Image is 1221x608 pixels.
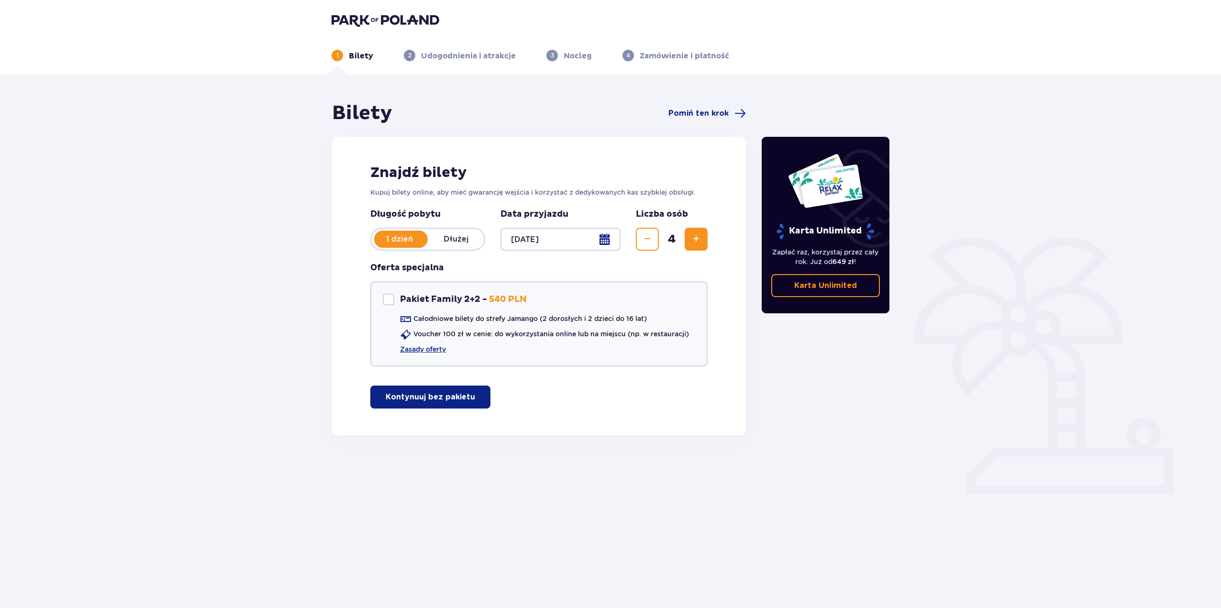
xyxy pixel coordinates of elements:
p: Dłużej [428,234,484,244]
a: Pomiń ten krok [668,108,746,119]
h1: Bilety [332,101,392,125]
div: 2Udogodnienia i atrakcje [404,50,516,61]
p: Bilety [349,51,373,61]
h3: Oferta specjalna [370,262,444,274]
p: Całodniowe bilety do strefy Jamango (2 dorosłych i 2 dzieci do 16 lat) [413,314,647,323]
a: Zasady oferty [400,344,446,354]
img: Dwie karty całoroczne do Suntago z napisem 'UNLIMITED RELAX', na białym tle z tropikalnymi liśćmi... [788,153,864,209]
p: Liczba osób [636,209,688,220]
p: 1 dzień [371,234,428,244]
p: Zapłać raz, korzystaj przez cały rok. Już od ! [771,247,880,266]
button: Zmniejsz [636,228,659,251]
span: 4 [661,232,683,246]
p: Pakiet Family 2+2 - [400,294,487,305]
p: Kupuj bilety online, aby mieć gwarancję wejścia i korzystać z dedykowanych kas szybkiej obsługi. [370,188,708,197]
p: Długość pobytu [370,209,485,220]
p: Karta Unlimited [794,280,857,291]
span: Pomiń ten krok [668,108,729,119]
button: Kontynuuj bez pakietu [370,386,490,409]
p: Voucher 100 zł w cenie: do wykorzystania online lub na miejscu (np. w restauracji) [413,329,689,339]
div: 4Zamówienie i płatność [622,50,729,61]
img: Park of Poland logo [332,13,439,27]
button: Zwiększ [685,228,708,251]
p: Nocleg [564,51,592,61]
p: 4 [626,51,630,60]
a: Karta Unlimited [771,274,880,297]
p: Udogodnienia i atrakcje [421,51,516,61]
p: Kontynuuj bez pakietu [386,392,475,402]
p: 3 [551,51,554,60]
p: 2 [408,51,411,60]
p: 540 PLN [489,294,527,305]
p: 1 [336,51,339,60]
h2: Znajdź bilety [370,164,708,182]
div: 3Nocleg [546,50,592,61]
p: Zamówienie i płatność [640,51,729,61]
p: Data przyjazdu [500,209,568,220]
p: Karta Unlimited [776,223,875,240]
span: 649 zł [832,258,854,265]
div: 1Bilety [332,50,373,61]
